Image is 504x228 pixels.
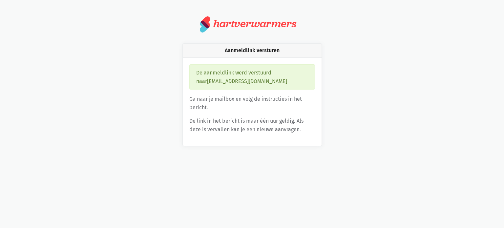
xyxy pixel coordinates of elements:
div: De aanmeldlink werd verstuurd naar [EMAIL_ADDRESS][DOMAIN_NAME] [189,64,315,90]
img: logo.svg [200,16,211,33]
div: hartverwarmers [213,18,296,30]
p: Ga naar je mailbox en volg de instructies in het bericht. [189,95,315,112]
a: hartverwarmers [200,16,304,33]
p: De link in het bericht is maar één uur geldig. Als deze is vervallen kan je een nieuwe aanvragen. [189,117,315,134]
div: Aanmeldlink versturen [183,44,322,58]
